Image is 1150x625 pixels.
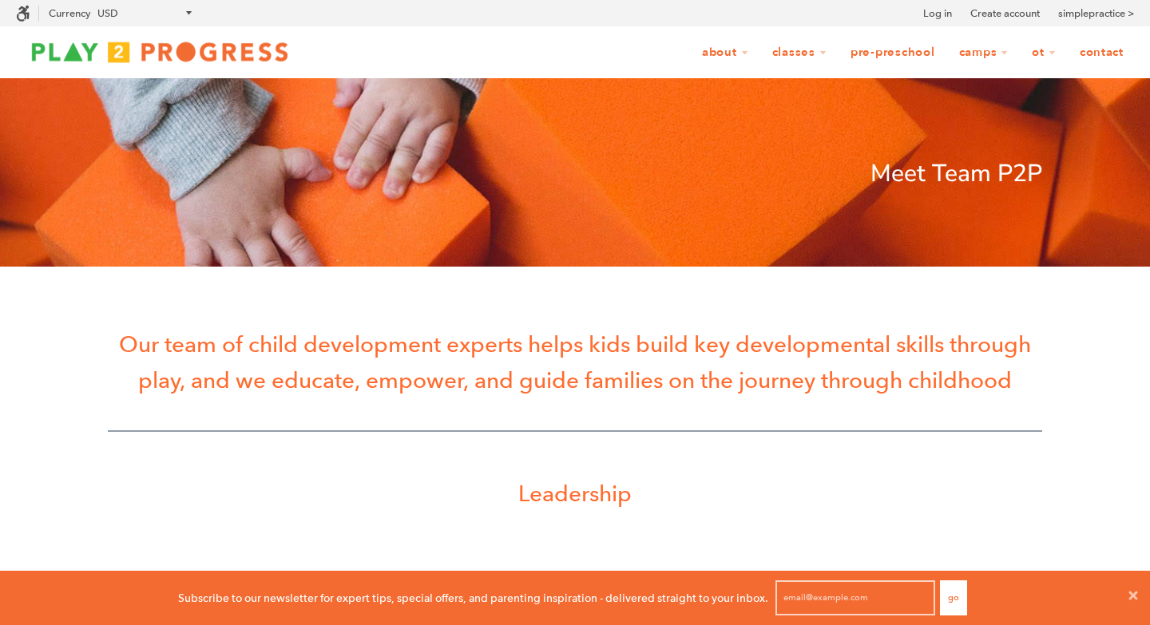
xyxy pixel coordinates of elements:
button: Go [940,580,967,615]
a: Contact [1069,38,1134,68]
a: OT [1021,38,1066,68]
a: Log in [923,6,952,22]
input: email@example.com [775,580,935,615]
p: Meet Team P2P [108,155,1042,193]
p: Leadership [108,476,1042,512]
a: Camps [949,38,1019,68]
a: simplepractice > [1058,6,1134,22]
a: Create account [970,6,1040,22]
img: Play2Progress logo [16,36,303,68]
p: Subscribe to our newsletter for expert tips, special offers, and parenting inspiration - delivere... [178,589,768,607]
p: Our team of child development experts helps kids build key developmental skills through play, and... [108,326,1042,398]
a: About [692,38,759,68]
a: Pre-Preschool [840,38,946,68]
a: Classes [762,38,837,68]
label: Currency [49,7,90,19]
